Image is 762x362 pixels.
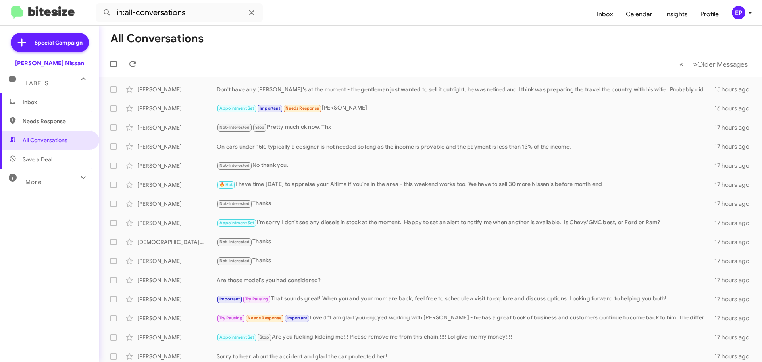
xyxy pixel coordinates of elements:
span: Not-Interested [219,239,250,244]
span: Labels [25,80,48,87]
a: Calendar [620,3,659,26]
span: Appointment Set [219,220,254,225]
div: That sounds great! When you and your mom are back, feel free to schedule a visit to explore and d... [217,294,714,304]
span: Special Campaign [35,39,83,46]
div: [PERSON_NAME] [137,352,217,360]
div: [PERSON_NAME] [137,333,217,341]
div: Are you fucking kidding me!!! Please remove me from this chain!!!!! Lol give me my money!!!! [217,333,714,342]
div: [PERSON_NAME] [137,162,217,170]
div: [PERSON_NAME] [137,276,217,284]
div: 17 hours ago [714,181,756,189]
span: Save a Deal [23,155,52,163]
div: [PERSON_NAME] [137,257,217,265]
div: [DEMOGRAPHIC_DATA][PERSON_NAME] [137,238,217,246]
div: [PERSON_NAME] [137,181,217,189]
div: 15 hours ago [714,85,756,93]
div: [PERSON_NAME] [137,85,217,93]
div: 17 hours ago [714,314,756,322]
div: Loved “I am glad you enjoyed working with [PERSON_NAME] - he has a great book of business and cus... [217,314,714,323]
div: 17 hours ago [714,276,756,284]
div: Sorry to hear about the accident and glad the car protected her! [217,352,714,360]
span: Not-Interested [219,125,250,130]
a: Profile [694,3,725,26]
div: I have time [DATE] to appraise your Altima if you're in the area - this weekend works too. We hav... [217,180,714,189]
div: [PERSON_NAME] Nissan [15,59,84,67]
span: Important [260,106,280,111]
span: Needs Response [285,106,319,111]
a: Special Campaign [11,33,89,52]
span: Needs Response [248,316,281,321]
div: 17 hours ago [714,352,756,360]
span: Stop [255,125,265,130]
div: [PERSON_NAME] [137,105,217,112]
span: Stop [260,335,269,340]
span: 🔥 Hot [219,182,233,187]
span: Try Pausing [219,316,242,321]
h1: All Conversations [110,32,204,45]
div: 17 hours ago [714,143,756,151]
span: Try Pausing [245,296,268,302]
button: EP [725,6,753,19]
input: Search [96,3,263,22]
div: [PERSON_NAME] [137,143,217,151]
span: « [679,59,684,69]
a: Insights [659,3,694,26]
div: 17 hours ago [714,200,756,208]
span: Important [287,316,307,321]
span: » [693,59,697,69]
span: Appointment Set [219,106,254,111]
div: I'm sorry I don't see any diesels in stock at the moment. Happy to set an alert to notify me when... [217,218,714,227]
div: [PERSON_NAME] [137,124,217,132]
span: More [25,178,42,186]
div: 17 hours ago [714,295,756,303]
div: 17 hours ago [714,219,756,227]
span: Needs Response [23,117,90,125]
span: All Conversations [23,136,67,144]
div: 17 hours ago [714,124,756,132]
div: Pretty much ok now. Thx [217,123,714,132]
span: Not-Interested [219,201,250,206]
div: Are those model's you had considered? [217,276,714,284]
div: Thanks [217,237,714,246]
div: Thanks [217,199,714,208]
div: [PERSON_NAME] [137,314,217,322]
div: [PERSON_NAME] [137,219,217,227]
div: 17 hours ago [714,238,756,246]
a: Inbox [591,3,620,26]
div: EP [732,6,745,19]
nav: Page navigation example [675,56,752,72]
span: Not-Interested [219,163,250,168]
div: 16 hours ago [714,105,756,112]
div: 17 hours ago [714,333,756,341]
div: Don't have any [PERSON_NAME]'s at the moment - the gentleman just wanted to sell it outright, he ... [217,85,714,93]
button: Next [688,56,752,72]
div: Thanks [217,256,714,265]
span: Older Messages [697,60,748,69]
div: On cars under 15k, typically a cosigner is not needed so long as the income is provable and the p... [217,143,714,151]
div: [PERSON_NAME] [137,200,217,208]
div: 17 hours ago [714,257,756,265]
span: Important [219,296,240,302]
div: [PERSON_NAME] [217,104,714,113]
div: [PERSON_NAME] [137,295,217,303]
span: Inbox [23,98,90,106]
button: Previous [675,56,689,72]
div: No thank you. [217,161,714,170]
span: Not-Interested [219,258,250,263]
span: Appointment Set [219,335,254,340]
div: 17 hours ago [714,162,756,170]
